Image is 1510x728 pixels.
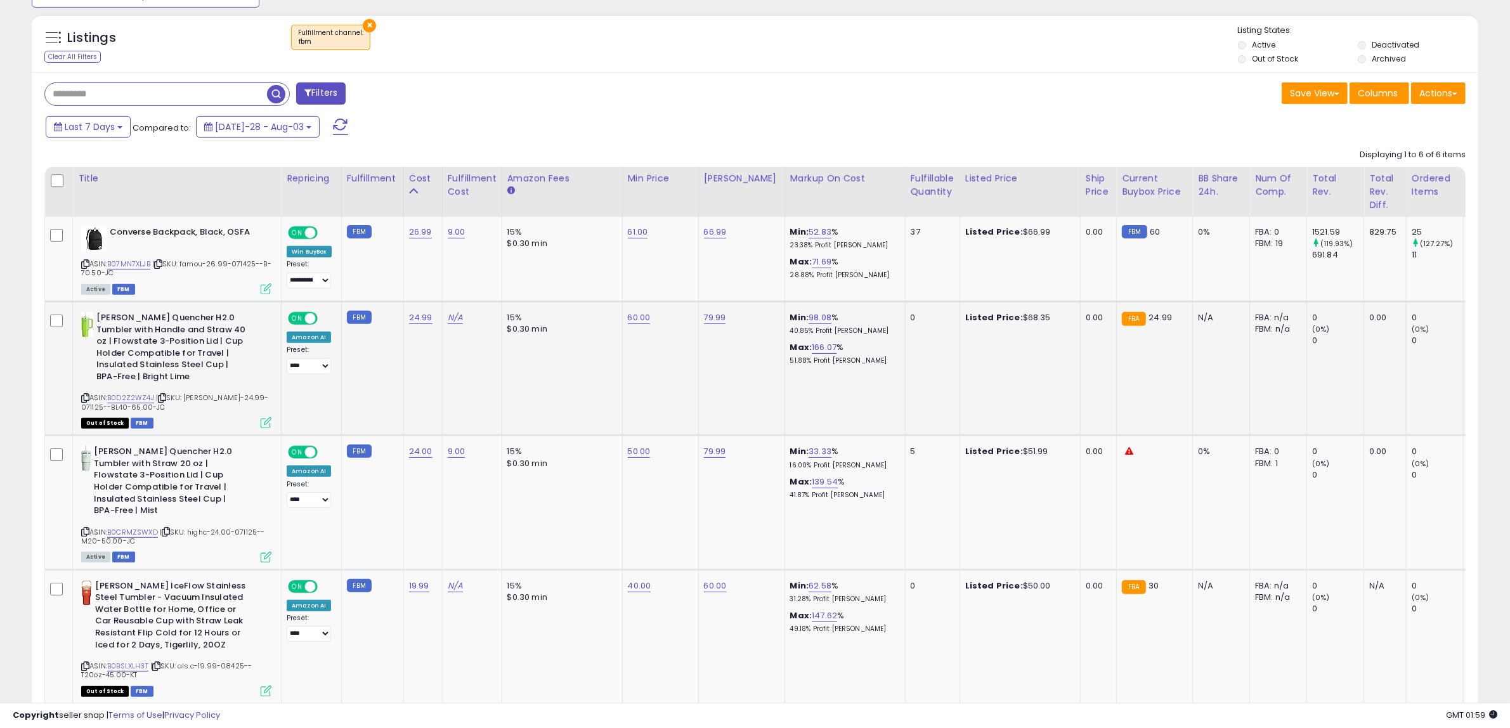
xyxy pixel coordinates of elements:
[790,491,895,500] p: 41.87% Profit [PERSON_NAME]
[1372,39,1419,50] label: Deactivated
[1312,226,1364,238] div: 1521.59
[215,120,304,133] span: [DATE]-28 - Aug-03
[363,19,376,32] button: ×
[1369,580,1396,592] div: N/A
[1086,312,1107,323] div: 0.00
[287,465,331,477] div: Amazon AI
[1369,312,1396,323] div: 0.00
[1350,82,1409,104] button: Columns
[965,445,1023,457] b: Listed Price:
[790,327,895,335] p: 40.85% Profit [PERSON_NAME]
[81,312,271,427] div: ASIN:
[347,225,372,238] small: FBM
[812,256,831,268] a: 71.69
[1312,592,1330,602] small: (0%)
[704,226,727,238] a: 66.99
[1372,53,1406,64] label: Archived
[507,580,613,592] div: 15%
[81,418,129,429] span: All listings that are currently out of stock and unavailable for purchase on Amazon
[1312,446,1364,457] div: 0
[1255,312,1297,323] div: FBA: n/a
[790,625,895,634] p: 49.18% Profit [PERSON_NAME]
[507,446,613,457] div: 15%
[911,446,950,457] div: 5
[1086,226,1107,238] div: 0.00
[1412,580,1463,592] div: 0
[289,228,305,238] span: ON
[1420,238,1453,249] small: (127.27%)
[164,709,220,721] a: Privacy Policy
[1122,225,1147,238] small: FBM
[1412,312,1463,323] div: 0
[1282,82,1348,104] button: Save View
[448,172,497,198] div: Fulfillment Cost
[287,260,332,289] div: Preset:
[790,461,895,470] p: 16.00% Profit [PERSON_NAME]
[812,341,836,354] a: 166.07
[409,311,433,324] a: 24.99
[1122,172,1187,198] div: Current Buybox Price
[107,393,154,403] a: B0D2Z2WZ4J
[1312,469,1364,481] div: 0
[1358,87,1398,100] span: Columns
[81,661,252,680] span: | SKU: als.c-19.99-08425--T20oz-45.00-KT
[131,686,153,697] span: FBM
[1312,312,1364,323] div: 0
[1320,238,1353,249] small: (119.93%)
[809,226,831,238] a: 52.83
[287,600,331,611] div: Amazon AI
[790,476,812,488] b: Max:
[790,476,895,500] div: %
[347,172,398,185] div: Fulfillment
[628,226,648,238] a: 61.00
[1412,458,1429,469] small: (0%)
[108,709,162,721] a: Terms of Use
[1255,323,1297,335] div: FBM: n/a
[507,226,613,238] div: 15%
[790,256,812,268] b: Max:
[107,527,158,538] a: B0CRMZSWXD
[296,82,346,105] button: Filters
[316,581,336,592] span: OFF
[1086,172,1111,198] div: Ship Price
[448,311,463,324] a: N/A
[507,312,613,323] div: 15%
[704,311,726,324] a: 79.99
[287,246,332,257] div: Win BuyBox
[110,226,264,242] b: Converse Backpack, Black, OSFA
[81,393,269,412] span: | SKU: [PERSON_NAME]-24.99-071125--BL40-65.00-JC
[628,580,651,592] a: 40.00
[1412,446,1463,457] div: 0
[65,120,115,133] span: Last 7 Days
[1412,469,1463,481] div: 0
[13,709,59,721] strong: Copyright
[812,476,838,488] a: 139.54
[1412,324,1429,334] small: (0%)
[965,446,1071,457] div: $51.99
[507,323,613,335] div: $0.30 min
[81,527,265,546] span: | SKU: highc-24.00-071125--M20-50.00-JC
[1412,603,1463,614] div: 0
[347,579,372,592] small: FBM
[704,580,727,592] a: 60.00
[81,446,271,561] div: ASIN:
[790,271,895,280] p: 28.88% Profit [PERSON_NAME]
[289,313,305,324] span: ON
[1312,580,1364,592] div: 0
[790,580,809,592] b: Min:
[81,284,110,295] span: All listings currently available for purchase on Amazon
[1150,226,1161,238] span: 60
[196,116,320,138] button: [DATE]-28 - Aug-03
[347,445,372,458] small: FBM
[409,445,433,458] a: 24.00
[1149,580,1159,592] span: 30
[911,580,950,592] div: 0
[1412,249,1463,261] div: 11
[628,172,693,185] div: Min Price
[287,480,332,509] div: Preset:
[790,311,809,323] b: Min:
[704,172,779,185] div: [PERSON_NAME]
[1446,709,1497,721] span: 2025-08-11 01:59 GMT
[287,332,331,343] div: Amazon AI
[1122,580,1145,594] small: FBA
